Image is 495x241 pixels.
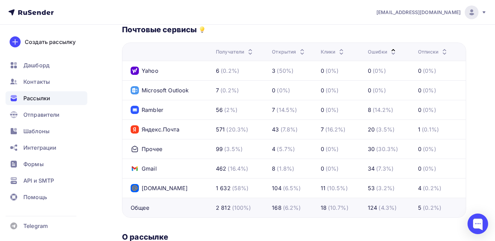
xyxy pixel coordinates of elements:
[321,164,324,173] div: 0
[368,48,397,55] div: Ошибки
[376,164,394,173] div: (7.3%)
[326,86,339,94] div: (0%)
[373,67,386,75] div: (0%)
[216,184,231,192] div: 1 632
[321,67,324,75] div: 0
[272,125,279,134] div: 43
[226,125,248,134] div: (20.3%)
[325,125,346,134] div: (16.2%)
[23,176,54,185] span: API и SMTP
[418,106,421,114] div: 0
[321,184,326,192] div: 11
[321,48,346,55] div: Клики
[131,184,188,192] div: [DOMAIN_NAME]
[5,108,87,122] a: Отправители
[368,204,377,212] div: 124
[5,58,87,72] a: Дашборд
[277,86,290,94] div: (0%)
[131,86,189,94] div: Microsoft Outlook
[423,184,441,192] div: (0.2%)
[5,157,87,171] a: Формы
[224,106,238,114] div: (2%)
[368,86,371,94] div: 0
[216,145,223,153] div: 99
[418,67,421,75] div: 0
[376,184,395,192] div: (3.2%)
[216,106,223,114] div: 56
[418,86,421,94] div: 0
[373,106,393,114] div: (14.2%)
[283,204,301,212] div: (6.2%)
[272,48,306,55] div: Открытия
[277,164,294,173] div: (1.8%)
[277,145,295,153] div: (5.7%)
[326,164,339,173] div: (0%)
[272,145,275,153] div: 4
[326,67,339,75] div: (0%)
[277,67,294,75] div: (50%)
[376,5,487,19] a: [EMAIL_ADDRESS][DOMAIN_NAME]
[23,94,50,102] span: Рассылки
[373,86,386,94] div: (0%)
[321,145,324,153] div: 0
[418,164,421,173] div: 0
[272,106,275,114] div: 7
[272,67,275,75] div: 3
[131,67,158,75] div: Yahoo
[131,164,157,173] div: Gmail
[376,125,395,134] div: (3.5%)
[220,86,239,94] div: (0.2%)
[418,125,420,134] div: 1
[418,48,449,55] div: Отписки
[122,25,197,34] h3: Почтовые сервисы
[326,145,339,153] div: (0%)
[216,125,225,134] div: 571
[23,222,48,230] span: Telegram
[376,145,398,153] div: (30.3%)
[368,145,375,153] div: 30
[328,204,349,212] div: (10.7%)
[283,184,301,192] div: (6.5%)
[423,164,436,173] div: (0%)
[5,91,87,105] a: Рассылки
[418,204,421,212] div: 5
[423,204,441,212] div: (0.2%)
[326,106,339,114] div: (0%)
[423,67,436,75] div: (0%)
[221,67,239,75] div: (0.2%)
[216,204,231,212] div: 2 812
[276,106,297,114] div: (14.5%)
[224,145,243,153] div: (3.5%)
[321,125,324,134] div: 7
[327,184,348,192] div: (10.5%)
[368,164,375,173] div: 34
[423,106,436,114] div: (0%)
[23,61,49,69] span: Дашборд
[228,164,248,173] div: (16.4%)
[376,9,461,16] span: [EMAIL_ADDRESS][DOMAIN_NAME]
[321,86,324,94] div: 0
[368,106,371,114] div: 8
[23,160,44,168] span: Формы
[232,204,251,212] div: (100%)
[418,145,421,153] div: 0
[23,144,56,152] span: Интеграции
[216,48,254,55] div: Получатели
[131,125,179,134] div: Яндекс.Почта
[280,125,298,134] div: (7.8%)
[272,86,275,94] div: 0
[368,184,375,192] div: 53
[216,164,226,173] div: 462
[23,127,49,135] span: Шаблоны
[272,164,275,173] div: 8
[23,111,60,119] span: Отправители
[422,125,439,134] div: (0.1%)
[216,67,219,75] div: 6
[131,145,162,153] div: Прочее
[418,184,421,192] div: 4
[5,124,87,138] a: Шаблоны
[423,145,436,153] div: (0%)
[131,204,149,212] div: Общее
[272,204,281,212] div: 168
[25,38,76,46] div: Создать рассылку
